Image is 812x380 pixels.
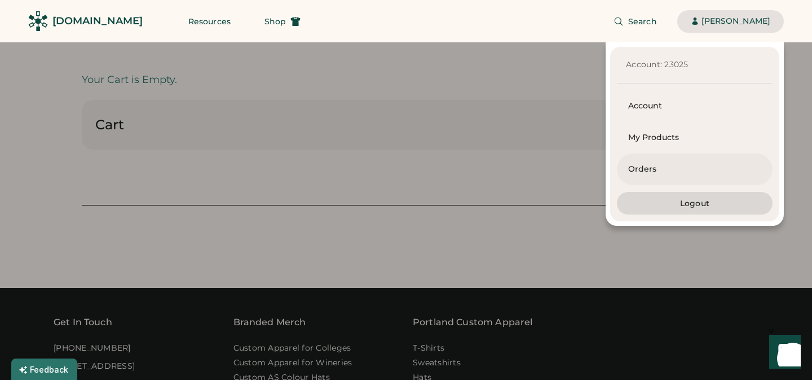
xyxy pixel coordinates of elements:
[628,132,761,143] div: My Products
[758,329,807,378] iframe: Front Chat
[701,16,770,27] div: [PERSON_NAME]
[52,14,143,28] div: [DOMAIN_NAME]
[600,10,670,33] button: Search
[175,10,244,33] button: Resources
[628,164,761,175] div: Orders
[251,10,314,33] button: Shop
[28,11,48,31] img: Rendered Logo - Screens
[628,18,657,25] span: Search
[628,101,761,112] div: Account
[617,192,773,215] button: Logout
[626,59,764,71] div: Account: 23025
[264,18,286,25] span: Shop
